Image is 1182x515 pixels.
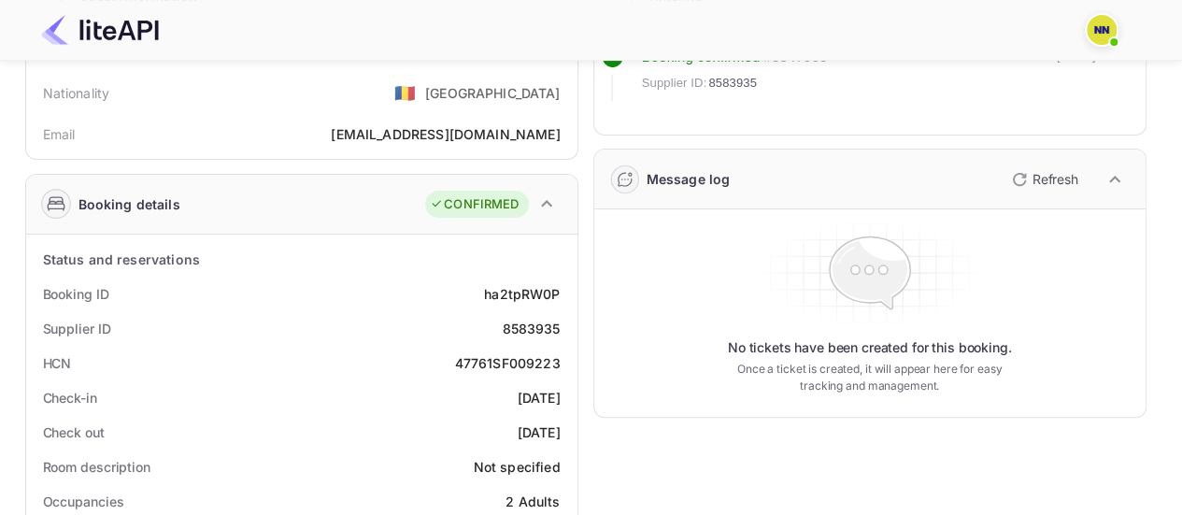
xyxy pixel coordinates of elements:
div: Supplier ID [43,319,111,338]
span: 8583935 [708,74,757,93]
div: Booking ID [43,284,109,304]
div: 47761SF009223 [455,353,561,373]
div: CONFIRMED [430,195,519,214]
div: [EMAIL_ADDRESS][DOMAIN_NAME] [331,124,560,144]
div: [DATE] [518,422,561,442]
div: [DATE] 15:42 [1057,47,1131,101]
div: [GEOGRAPHIC_DATA] [425,83,561,103]
div: Nationality [43,83,110,103]
button: Refresh [1001,165,1086,194]
div: Check-in [43,388,97,408]
div: Message log [647,169,731,189]
div: HCN [43,353,72,373]
div: ha2tpRW0P [484,284,560,304]
div: Email [43,124,76,144]
div: Not specified [474,457,561,477]
span: United States [394,76,416,109]
div: Occupancies [43,492,124,511]
div: Check out [43,422,105,442]
p: Once a ticket is created, it will appear here for easy tracking and management. [722,361,1018,394]
span: Supplier ID: [642,74,707,93]
div: 2 Adults [506,492,560,511]
img: LiteAPI Logo [41,15,159,45]
p: Refresh [1032,169,1078,189]
div: Booking details [78,194,180,214]
div: 8583935 [502,319,560,338]
p: No tickets have been created for this booking. [728,338,1012,357]
div: [DATE] [518,388,561,408]
img: N/A N/A [1087,15,1117,45]
div: Status and reservations [43,250,200,269]
div: Room description [43,457,150,477]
